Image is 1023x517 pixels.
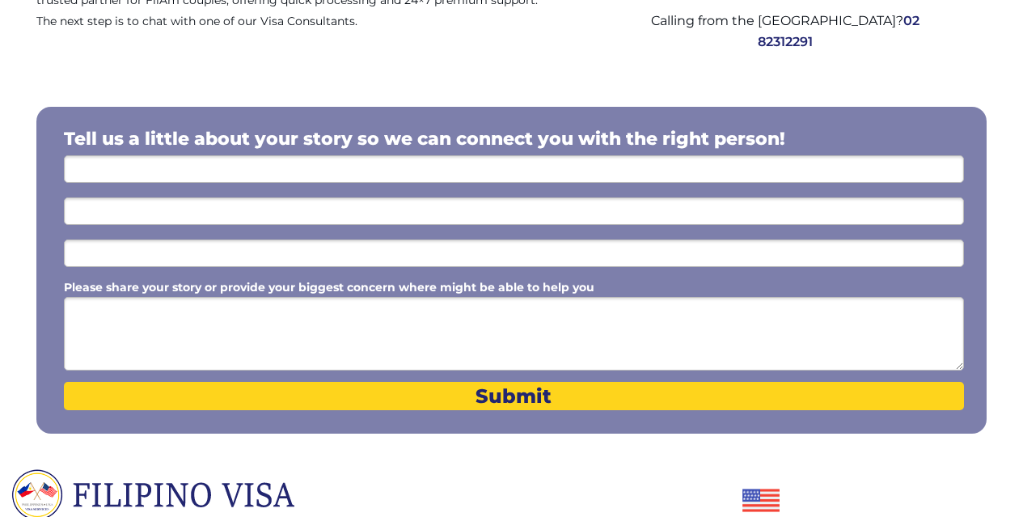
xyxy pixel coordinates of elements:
[651,13,903,28] span: Calling from the [GEOGRAPHIC_DATA]?
[64,128,785,150] span: Tell us a little about your story so we can connect you with the right person!
[64,384,964,408] span: Submit
[64,382,964,410] button: Submit
[64,280,594,295] span: Please share your story or provide your biggest concern where might be able to help you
